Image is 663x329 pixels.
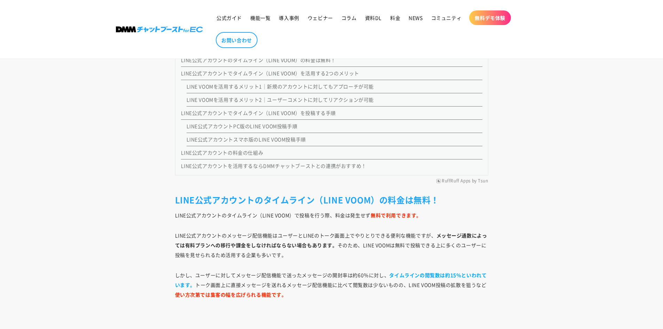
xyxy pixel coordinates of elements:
[386,10,404,25] a: 料金
[181,56,336,63] a: LINE公式アカウントのタイムライン（LINE VOOM）の料金は無料！
[181,149,263,156] a: LINE公式アカウントの料金の仕組み
[181,162,366,169] a: LINE公式アカウントを活用するならDMMチャットブーストとの連携がおすすめ！
[212,10,246,25] a: 公式ガイド
[404,10,427,25] a: NEWS
[472,178,477,184] span: by
[303,10,337,25] a: ウェビナー
[175,270,488,299] p: しかし、ユーザーに対してメッセージ配信機能で送ったメッセージの開封率は約60％に対し、 トーク画面上に直接メッセージを送れるメッセージ配信機能に比べて閲覧数は少ないものの、LINE VOOM投稿...
[187,123,298,130] a: LINE公式アカウントPC版のLINE VOOM投稿手順
[250,15,270,21] span: 機能一覧
[181,109,336,116] a: LINE公式アカウントでタイムライン（LINE VOOM）を投稿する手順
[275,10,303,25] a: 導入事例
[475,15,505,21] span: 無料デモ体験
[469,10,511,25] a: 無料デモ体験
[221,37,252,43] span: お問い合わせ
[361,10,386,25] a: 資料DL
[187,96,374,103] a: LINE VOOMを活用するメリット2｜ユーザーコメントに対してリアクションが可能
[187,136,306,143] a: LINE公式アカウントスマホ版のLINE VOOM投稿手順
[341,15,357,21] span: コラム
[175,210,488,220] p: LINE公式アカウントのタイムライン（LINE VOOM）で投稿を行う際、料金は発生せず
[187,83,374,90] a: LINE VOOMを活用するメリット1｜新規のアカウントに対してもアプローチが可能
[246,10,275,25] a: 機能一覧
[181,70,360,77] a: LINE公式アカウントでタイムライン（LINE VOOM）を活用する2つのメリット
[175,291,287,298] strong: 使い方次第では集客の幅を広げられる機能です。
[308,15,333,21] span: ウェビナー
[442,178,471,184] a: RuffRuff Apps
[409,15,423,21] span: NEWS
[431,15,462,21] span: コミュニティ
[116,26,203,32] img: 株式会社DMM Boost
[436,179,441,183] img: RuffRuff Apps
[390,15,400,21] span: 料金
[216,15,242,21] span: 公式ガイド
[216,32,258,48] a: お問い合わせ
[365,15,382,21] span: 資料DL
[175,194,488,205] h2: LINE公式アカウントのタイムライン（LINE VOOM）の料金は無料！
[371,212,421,219] strong: 無料で利用できます。
[279,15,299,21] span: 導入事例
[175,230,488,260] p: LINE公式アカウントのメッセージ配信機能はユーザーとLINEのトーク画面上でやりとりできる便利な機能ですが、 そのため、LINE VOOMは無料で投稿できる上に多くのユーザーに投稿を見せられる...
[427,10,466,25] a: コミュニティ
[478,178,488,184] a: Tsun
[337,10,361,25] a: コラム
